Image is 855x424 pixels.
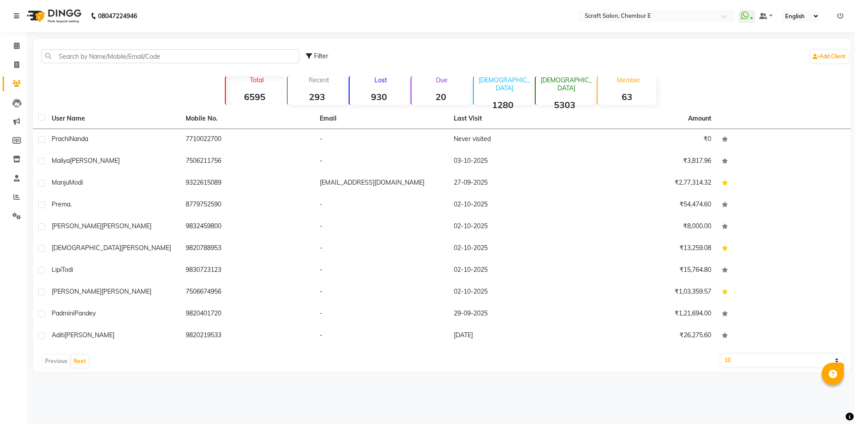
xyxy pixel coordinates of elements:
[353,76,408,84] p: Lost
[582,282,717,303] td: ₹1,03,359.57
[448,303,582,325] td: 29-09-2025
[102,287,151,295] span: [PERSON_NAME]
[598,91,656,102] strong: 63
[683,109,717,129] th: Amount
[46,109,180,129] th: User Name
[180,216,314,238] td: 9832459800
[74,309,96,317] span: Pandey
[314,325,448,347] td: -
[539,76,594,92] p: [DEMOGRAPHIC_DATA]
[582,238,717,260] td: ₹13,259.08
[582,173,717,194] td: ₹2,77,314.32
[180,238,314,260] td: 9820788953
[180,151,314,173] td: 7506211756
[226,91,284,102] strong: 6595
[52,135,69,143] span: Prachi
[448,282,582,303] td: 02-10-2025
[474,99,532,110] strong: 1280
[180,282,314,303] td: 7506674956
[314,216,448,238] td: -
[314,260,448,282] td: -
[314,238,448,260] td: -
[350,91,408,102] strong: 930
[229,76,284,84] p: Total
[582,216,717,238] td: ₹8,000.00
[180,303,314,325] td: 9820401720
[448,238,582,260] td: 02-10-2025
[52,331,65,339] span: Aditi
[314,151,448,173] td: -
[98,4,137,28] b: 08047224946
[314,194,448,216] td: -
[70,157,120,165] span: [PERSON_NAME]
[582,194,717,216] td: ₹54,474.60
[448,109,582,129] th: Last Visit
[52,266,61,274] span: Lipi
[448,216,582,238] td: 02-10-2025
[52,244,121,252] span: [DEMOGRAPHIC_DATA]
[102,222,151,230] span: [PERSON_NAME]
[180,194,314,216] td: 8779752590
[448,129,582,151] td: Never visited
[61,266,73,274] span: Todi
[314,109,448,129] th: Email
[448,151,582,173] td: 03-10-2025
[288,91,346,102] strong: 293
[536,99,594,110] strong: 5303
[314,282,448,303] td: -
[52,222,102,230] span: [PERSON_NAME]
[121,244,171,252] span: [PERSON_NAME]
[413,76,470,84] p: Due
[52,200,70,208] span: Prema
[52,309,74,317] span: Padmini
[41,49,299,63] input: Search by Name/Mobile/Email/Code
[180,260,314,282] td: 9830723123
[477,76,532,92] p: [DEMOGRAPHIC_DATA]
[291,76,346,84] p: Recent
[582,151,717,173] td: ₹3,817.96
[314,129,448,151] td: -
[601,76,656,84] p: Member
[448,173,582,194] td: 27-09-2025
[582,129,717,151] td: ₹0
[65,331,114,339] span: [PERSON_NAME]
[71,355,88,367] button: Next
[448,194,582,216] td: 02-10-2025
[52,157,70,165] span: Maliya
[180,109,314,129] th: Mobile No.
[180,129,314,151] td: 7710022700
[810,50,848,63] a: Add Client
[69,135,88,143] span: Nanda
[582,260,717,282] td: ₹15,764.80
[52,287,102,295] span: [PERSON_NAME]
[314,303,448,325] td: -
[448,325,582,347] td: [DATE]
[23,4,84,28] img: logo
[448,260,582,282] td: 02-10-2025
[582,303,717,325] td: ₹1,21,694.00
[314,173,448,194] td: [EMAIL_ADDRESS][DOMAIN_NAME]
[582,325,717,347] td: ₹26,275.60
[180,325,314,347] td: 9820219533
[314,52,328,60] span: Filter
[52,178,69,186] span: Manju
[180,173,314,194] td: 9322615089
[69,178,83,186] span: Modi
[411,91,470,102] strong: 20
[70,200,72,208] span: .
